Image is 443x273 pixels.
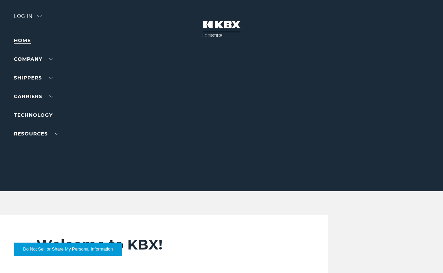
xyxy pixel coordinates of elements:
a: Carriers [14,93,53,100]
a: SHIPPERS [14,75,53,81]
a: RESOURCES [14,131,59,137]
a: Home [14,37,31,44]
div: Log in [14,14,42,24]
button: Do Not Sell or Share My Personal Information [14,243,122,256]
img: kbx logo [196,14,247,44]
a: Technology [14,112,53,118]
img: arrow [37,15,42,17]
a: Company [14,56,53,62]
h2: Welcome to KBX! [36,236,275,253]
